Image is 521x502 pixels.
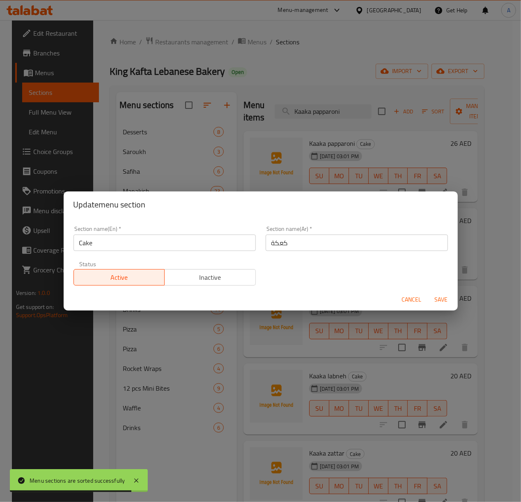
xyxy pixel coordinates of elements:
[73,235,256,251] input: Please enter section name(en)
[168,272,252,283] span: Inactive
[399,292,425,307] button: Cancel
[402,295,422,305] span: Cancel
[73,198,448,211] h2: Update menu section
[428,292,454,307] button: Save
[164,269,256,286] button: Inactive
[266,235,448,251] input: Please enter section name(ar)
[73,269,165,286] button: Active
[431,295,451,305] span: Save
[30,476,125,485] div: Menu sections are sorted successfully
[77,272,162,283] span: Active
